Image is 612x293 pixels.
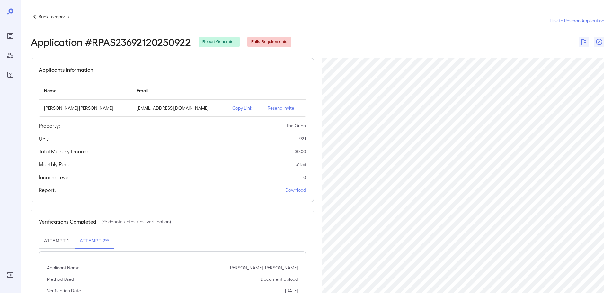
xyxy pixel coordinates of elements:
h5: Unit: [39,135,49,142]
div: FAQ [5,69,15,80]
p: Applicant Name [47,264,80,271]
h2: Application # RPAS23692120250922 [31,36,191,48]
p: Method Used [47,276,74,282]
button: Close Report [594,37,604,47]
button: Attempt 2** [75,233,114,249]
a: Link to Resman Application [550,17,604,24]
h5: Report: [39,186,56,194]
h5: Monthly Rent: [39,160,71,168]
p: [EMAIL_ADDRESS][DOMAIN_NAME] [137,105,222,111]
h5: Total Monthly Income: [39,148,90,155]
p: [PERSON_NAME] [PERSON_NAME] [229,264,298,271]
p: (** denotes latest/last verification) [102,218,171,225]
p: [PERSON_NAME] [PERSON_NAME] [44,105,127,111]
th: Name [39,81,132,100]
button: Attempt 1 [39,233,75,249]
h5: Verifications Completed [39,218,96,225]
p: Back to reports [39,14,69,20]
span: Report Generated [199,39,240,45]
p: Resend Invite [268,105,300,111]
p: $ 1158 [296,161,306,168]
h5: Property: [39,122,60,130]
p: $ 0.00 [295,148,306,155]
div: Log Out [5,270,15,280]
table: simple table [39,81,306,117]
h5: Income Level: [39,173,71,181]
a: Download [285,187,306,193]
p: 0 [303,174,306,180]
div: Manage Users [5,50,15,60]
th: Email [132,81,227,100]
h5: Applicants Information [39,66,93,74]
p: The Orion [286,123,306,129]
p: Document Upload [261,276,298,282]
button: Flag Report [579,37,589,47]
p: Copy Link [232,105,257,111]
span: Fails Requirements [247,39,291,45]
p: 921 [299,135,306,142]
div: Reports [5,31,15,41]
